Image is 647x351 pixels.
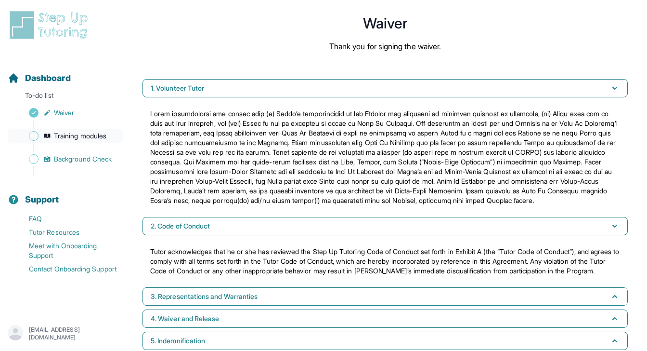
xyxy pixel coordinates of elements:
span: Training modules [54,131,106,141]
button: Support [4,177,119,210]
span: Dashboard [25,71,71,85]
button: Dashboard [4,56,119,89]
p: Lorem ipsumdolorsi ame consec adip (e) Seddo’e temporincidid ut lab Etdolor mag aliquaeni ad mini... [150,109,620,205]
button: 2. Code of Conduct [142,217,628,235]
button: 3. Representations and Warranties [142,287,628,306]
h1: Waiver [139,17,632,29]
span: 5. Indemnification [151,336,205,346]
p: [EMAIL_ADDRESS][DOMAIN_NAME] [29,326,115,341]
span: 2. Code of Conduct [151,221,210,231]
p: Tutor acknowledges that he or she has reviewed the Step Up Tutoring Code of Conduct set forth in ... [150,247,620,276]
a: Waiver [8,106,123,120]
a: Tutor Code of Conduct [263,257,333,265]
a: FAQ [8,212,123,226]
button: [EMAIL_ADDRESS][DOMAIN_NAME] [8,325,115,342]
a: Tutor Resources [8,226,123,239]
span: Support [25,193,59,206]
p: Thank you for signing the waiver. [329,40,441,52]
button: 1. Volunteer Tutor [142,79,628,97]
span: Background Check [54,154,112,164]
span: 4. Waiver and Release [151,314,219,324]
a: Contact Onboarding Support [8,262,123,276]
span: 1. Volunteer Tutor [151,83,204,93]
a: Meet with Onboarding Support [8,239,123,262]
a: Background Check [8,152,123,166]
button: 4. Waiver and Release [142,310,628,328]
span: 3. Representations and Warranties [151,292,258,301]
button: 5. Indemnification [142,332,628,350]
a: Training modules [8,129,123,143]
span: Waiver [54,108,74,118]
a: Dashboard [8,71,71,85]
img: logo [8,10,93,40]
p: To-do list [4,91,119,104]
